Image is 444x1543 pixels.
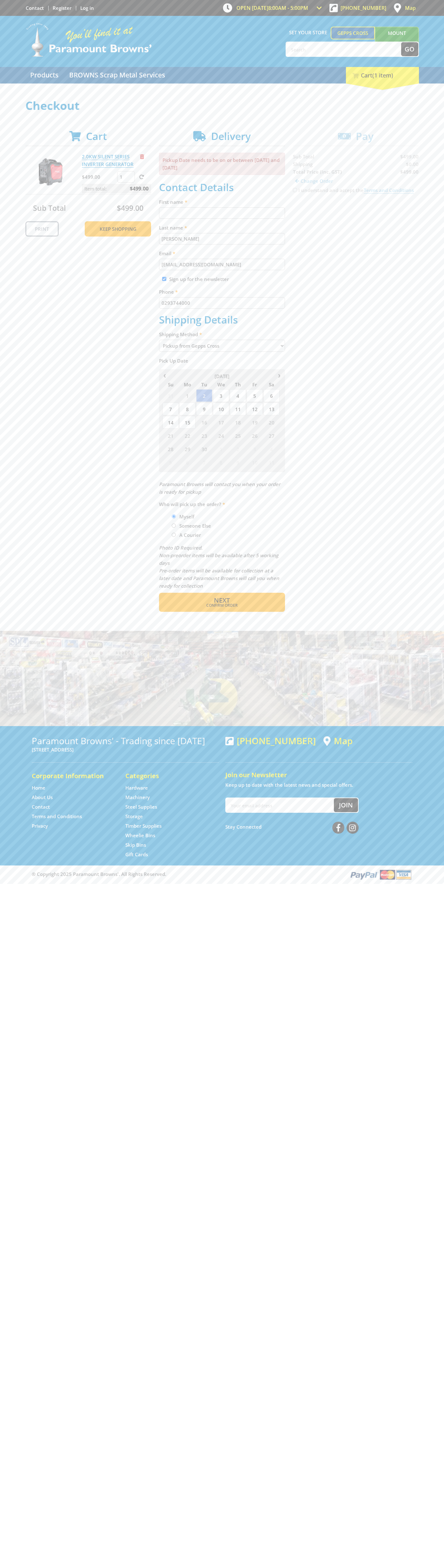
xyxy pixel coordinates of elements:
span: $499.00 [117,203,143,213]
a: Go to the Hardware page [125,785,148,791]
input: Please enter your last name. [159,233,285,244]
span: 26 [247,429,263,442]
a: Go to the About Us page [32,794,53,801]
span: 28 [162,443,179,455]
a: Mount [PERSON_NAME] [375,27,419,51]
a: Log in [80,5,94,11]
a: 2.0KW SILENT SERIES INVERTER GENERATOR [82,153,134,168]
span: Next [214,596,230,605]
img: PayPal, Mastercard, Visa accepted [349,869,413,880]
span: $499.00 [130,184,149,193]
span: 1 [213,443,229,455]
span: 5 [162,456,179,469]
a: Go to the Skip Bins page [125,842,146,848]
a: Remove from cart [140,153,144,160]
a: Go to the Machinery page [125,794,150,801]
span: 10 [213,403,229,415]
p: [STREET_ADDRESS] [32,746,219,753]
a: Go to the Privacy page [32,823,48,829]
label: First name [159,198,285,206]
span: 30 [196,443,212,455]
span: 12 [247,403,263,415]
span: 2 [230,443,246,455]
span: 23 [196,429,212,442]
h3: Paramount Browns' - Trading since [DATE] [32,736,219,746]
button: Go [401,42,418,56]
span: 19 [247,416,263,429]
a: Go to the Storage page [125,813,143,820]
span: 29 [179,443,195,455]
em: Photo ID Required. Non-preorder items will be available after 5 working days Pre-order items will... [159,544,279,589]
a: Go to the registration page [53,5,71,11]
a: Go to the Contact page [32,804,50,810]
span: 1 [179,389,195,402]
span: 6 [179,456,195,469]
label: Myself [177,511,196,522]
label: Someone Else [177,520,213,531]
p: Item total: [82,184,151,193]
span: 15 [179,416,195,429]
a: Go to the Timber Supplies page [125,823,162,829]
span: 3 [213,389,229,402]
span: 16 [196,416,212,429]
h5: Join our Newsletter [225,771,413,779]
div: Cart [346,67,419,83]
label: Phone [159,288,285,296]
input: Please enter your first name. [159,207,285,219]
span: 27 [263,429,280,442]
label: Email [159,250,285,257]
input: Please select who will pick up the order. [172,524,176,528]
a: Go to the Home page [32,785,45,791]
button: Join [334,798,358,812]
span: 8 [179,403,195,415]
p: Keep up to date with the latest news and special offers. [225,781,413,789]
label: Pick Up Date [159,357,285,364]
input: Please enter your email address. [159,259,285,270]
span: 8:00am - 5:00pm [268,4,308,11]
h5: Categories [125,771,206,780]
span: We [213,380,229,389]
span: 17 [213,416,229,429]
span: (1 item) [372,71,393,79]
em: Paramount Browns will contact you when your order is ready for pickup [159,481,280,495]
span: 22 [179,429,195,442]
span: Cart [86,129,107,143]
span: [DATE] [215,373,229,379]
img: Paramount Browns' [25,22,152,57]
span: Su [162,380,179,389]
span: OPEN [DATE] [236,4,308,11]
span: Fr [247,380,263,389]
span: 3 [247,443,263,455]
span: Th [230,380,246,389]
a: Print [25,221,59,237]
span: 14 [162,416,179,429]
span: Sa [263,380,280,389]
label: Last name [159,224,285,231]
input: Please enter your telephone number. [159,297,285,309]
span: 6 [263,389,280,402]
h2: Shipping Details [159,314,285,326]
label: Sign up for the newsletter [169,276,229,282]
div: [PHONE_NUMBER] [225,736,316,746]
h5: Corporate Information [32,771,113,780]
span: 4 [230,389,246,402]
h1: Checkout [25,99,419,112]
span: Set your store [286,27,331,38]
input: Please select who will pick up the order. [172,514,176,518]
span: 9 [230,456,246,469]
select: Please select a shipping method. [159,340,285,352]
a: Go to the Contact page [26,5,44,11]
p: $499.00 [82,173,116,181]
h2: Contact Details [159,181,285,193]
span: 11 [230,403,246,415]
input: Your email address [226,798,334,812]
button: Next Confirm order [159,593,285,612]
span: 2 [196,389,212,402]
span: 5 [247,389,263,402]
a: View a map of Gepps Cross location [323,736,353,746]
a: Go to the Steel Supplies page [125,804,157,810]
span: 21 [162,429,179,442]
a: Go to the BROWNS Scrap Metal Services page [64,67,170,83]
a: Go to the Terms and Conditions page [32,813,82,820]
span: Confirm order [173,604,271,607]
